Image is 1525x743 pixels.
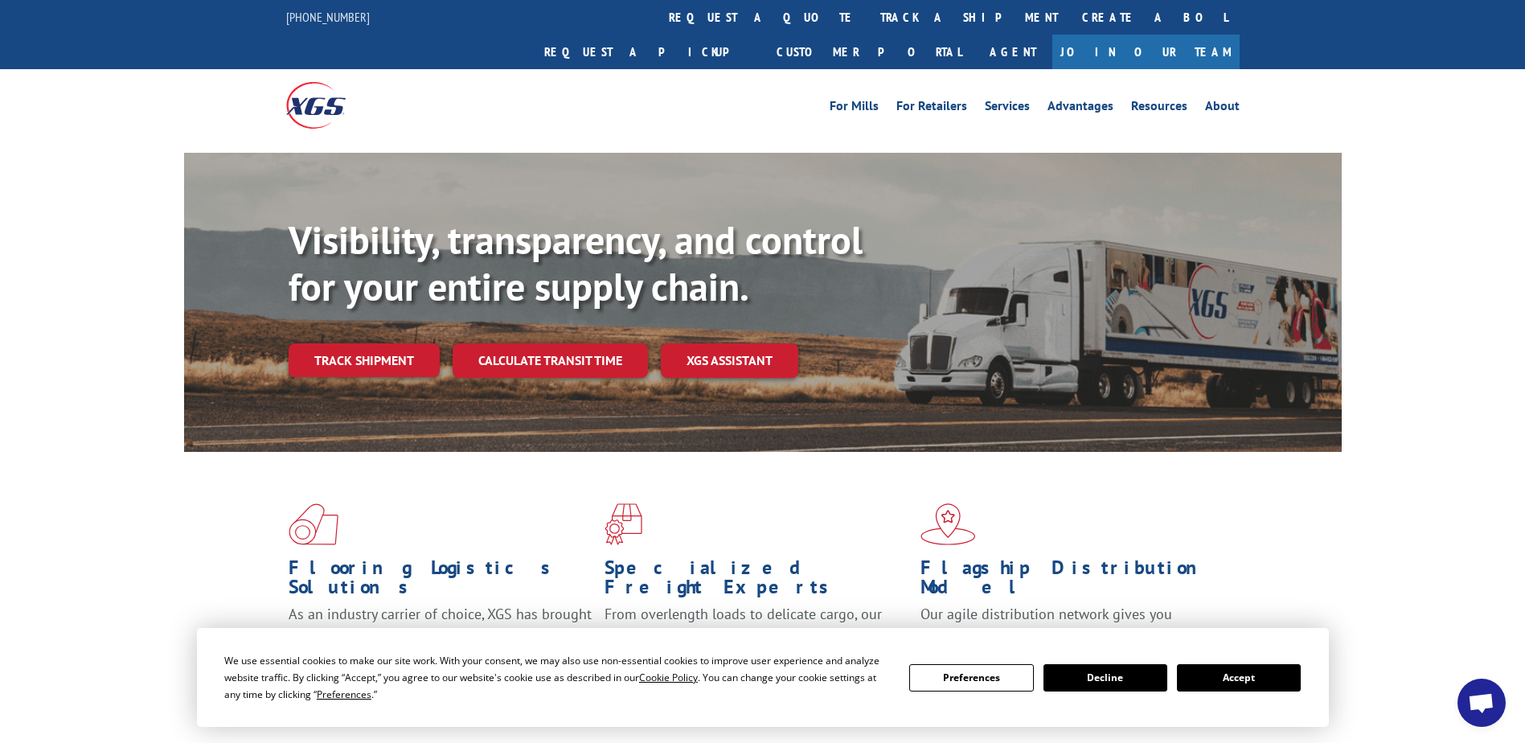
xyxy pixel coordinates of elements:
[985,100,1030,117] a: Services
[974,35,1052,69] a: Agent
[197,628,1329,727] div: Cookie Consent Prompt
[289,343,440,377] a: Track shipment
[289,215,863,311] b: Visibility, transparency, and control for your entire supply chain.
[453,343,648,378] a: Calculate transit time
[605,558,908,605] h1: Specialized Freight Experts
[909,664,1033,692] button: Preferences
[289,503,338,545] img: xgs-icon-total-supply-chain-intelligence-red
[289,558,592,605] h1: Flooring Logistics Solutions
[765,35,974,69] a: Customer Portal
[289,605,592,662] span: As an industry carrier of choice, XGS has brought innovation and dedication to flooring logistics...
[1052,35,1240,69] a: Join Our Team
[920,605,1216,642] span: Our agile distribution network gives you nationwide inventory management on demand.
[639,671,698,684] span: Cookie Policy
[920,558,1224,605] h1: Flagship Distribution Model
[224,652,890,703] div: We use essential cookies to make our site work. With your consent, we may also use non-essential ...
[1177,664,1301,692] button: Accept
[830,100,879,117] a: For Mills
[605,605,908,676] p: From overlength loads to delicate cargo, our experienced staff knows the best way to move your fr...
[661,343,798,378] a: XGS ASSISTANT
[286,9,370,25] a: [PHONE_NUMBER]
[1205,100,1240,117] a: About
[896,100,967,117] a: For Retailers
[1047,100,1113,117] a: Advantages
[605,503,642,545] img: xgs-icon-focused-on-flooring-red
[1131,100,1187,117] a: Resources
[920,503,976,545] img: xgs-icon-flagship-distribution-model-red
[1457,679,1506,727] div: Open chat
[1043,664,1167,692] button: Decline
[532,35,765,69] a: Request a pickup
[317,688,371,701] span: Preferences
